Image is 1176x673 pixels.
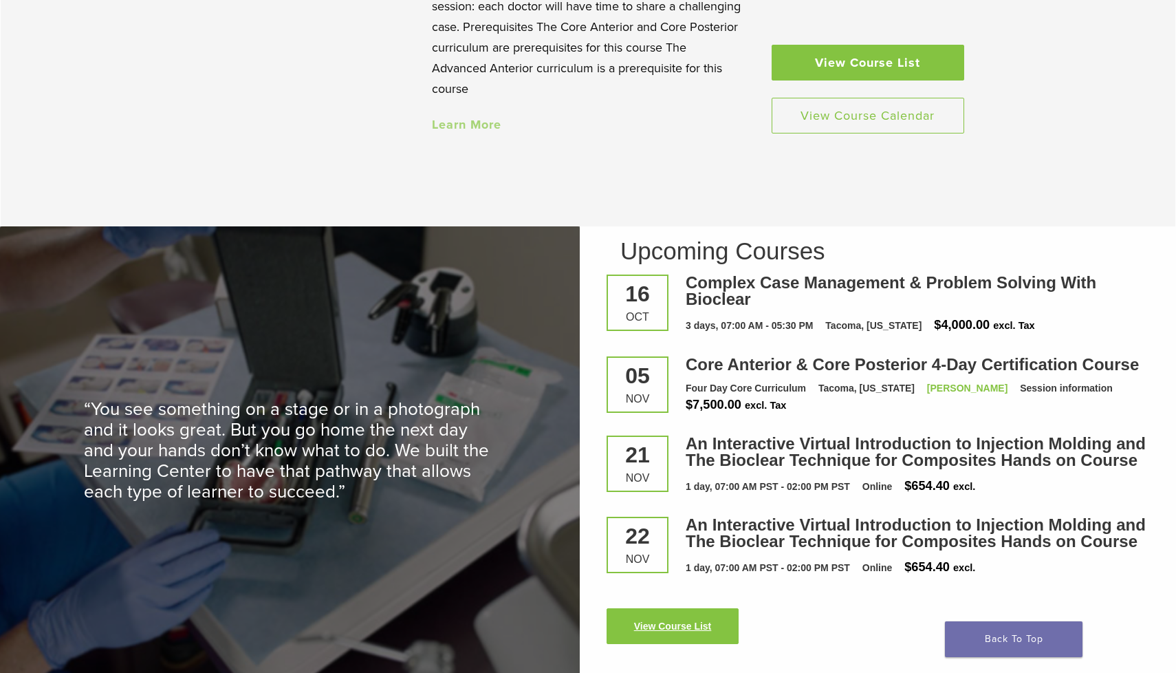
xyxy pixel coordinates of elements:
[618,394,657,405] div: Nov
[993,320,1034,331] span: excl. Tax
[686,515,1146,551] a: An Interactive Virtual Introduction to Injection Molding and The Bioclear Technique for Composite...
[953,562,975,573] span: excl.
[904,560,950,574] span: $654.40
[686,561,850,575] div: 1 day, 07:00 AM PST - 02:00 PM PST
[934,318,990,332] span: $4,000.00
[686,273,1096,308] a: Complex Case Management & Problem Solving With Bioclear
[772,98,964,133] a: View Course Calendar
[607,608,739,644] a: View Course List
[618,444,657,466] div: 21
[618,525,657,547] div: 22
[745,400,786,411] span: excl. Tax
[618,473,657,484] div: Nov
[945,621,1082,657] a: Back To Top
[686,480,850,494] div: 1 day, 07:00 AM PST - 02:00 PM PST
[772,45,964,81] a: View Course List
[620,239,1152,263] h2: Upcoming Courses
[825,319,922,333] div: Tacoma, [US_STATE]
[618,283,657,305] div: 16
[618,312,657,323] div: Oct
[953,481,975,492] span: excl.
[818,381,915,396] div: Tacoma, [US_STATE]
[618,554,657,565] div: Nov
[618,365,657,387] div: 05
[862,561,893,575] div: Online
[904,479,950,493] span: $654.40
[1020,381,1113,396] div: Session information
[432,117,501,132] a: Learn More
[686,355,1139,374] a: Core Anterior & Core Posterior 4-Day Certification Course
[686,319,813,333] div: 3 days, 07:00 AM - 05:30 PM
[84,399,497,502] p: “You see something on a stage or in a photograph and it looks great. But you go home the next day...
[686,398,741,412] span: $7,500.00
[927,383,1008,394] a: [PERSON_NAME]
[686,434,1146,469] a: An Interactive Virtual Introduction to Injection Molding and The Bioclear Technique for Composite...
[686,381,806,396] div: Four Day Core Curriculum
[862,480,893,494] div: Online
